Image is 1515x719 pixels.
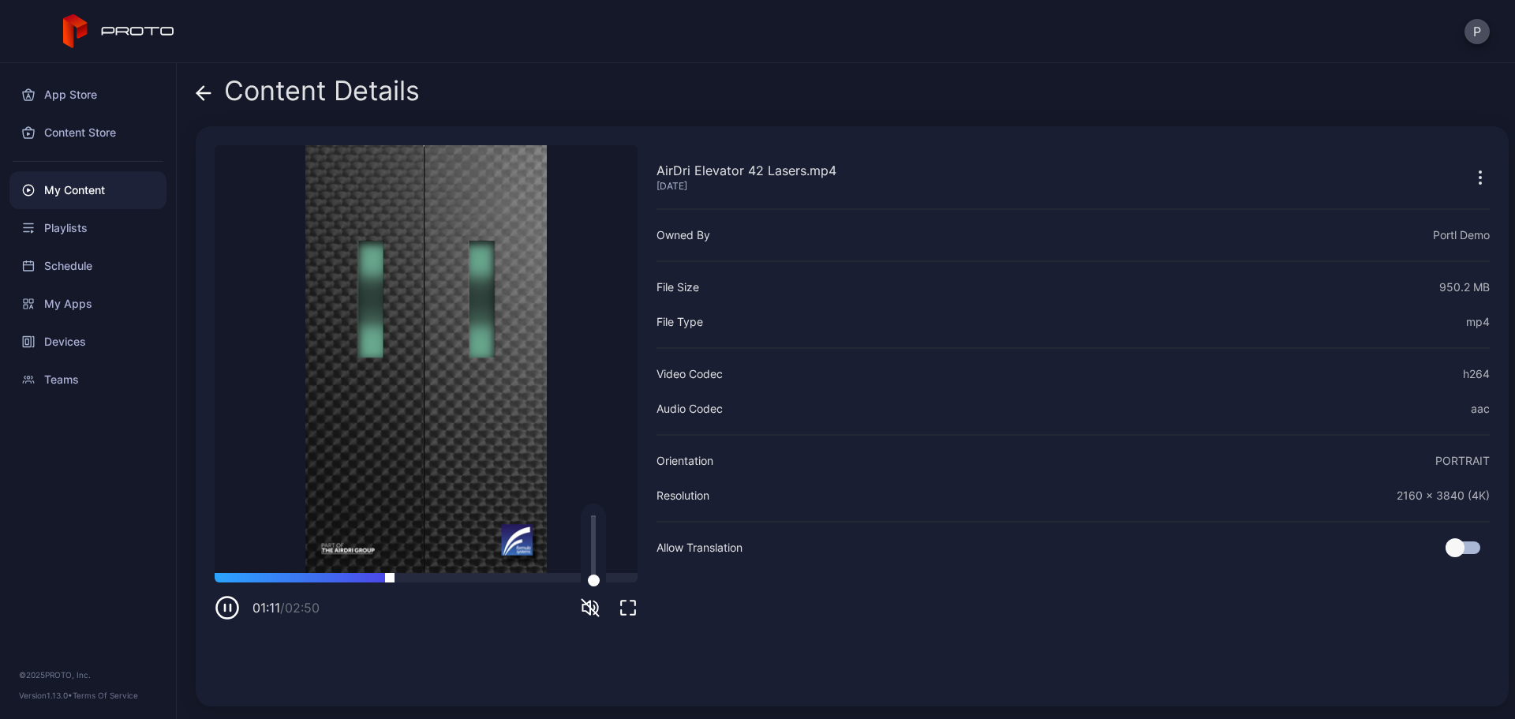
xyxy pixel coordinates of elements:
[656,538,743,557] div: Allow Translation
[9,361,166,399] a: Teams
[1435,451,1490,470] div: PORTRAIT
[9,114,166,152] a: Content Store
[73,691,138,700] a: Terms Of Service
[1397,486,1490,505] div: 2160 x 3840 (4K)
[1466,313,1490,331] div: mp4
[1471,399,1490,418] div: aac
[280,600,320,616] span: / 02:50
[656,161,836,180] div: AirDri Elevator 42 Lasers.mp4
[9,323,166,361] a: Devices
[252,598,320,617] div: 01:11
[1433,226,1490,245] div: Portl Demo
[9,247,166,285] a: Schedule
[656,226,710,245] div: Owned By
[656,313,703,331] div: File Type
[9,171,166,209] a: My Content
[196,76,420,114] div: Content Details
[656,451,713,470] div: Orientation
[656,486,709,505] div: Resolution
[656,278,699,297] div: File Size
[1463,365,1490,384] div: h264
[9,76,166,114] a: App Store
[1464,19,1490,44] button: P
[656,180,836,193] div: [DATE]
[215,145,638,573] video: Sorry, your browser doesn‘t support embedded videos
[9,285,166,323] a: My Apps
[656,399,723,418] div: Audio Codec
[9,209,166,247] a: Playlists
[656,365,723,384] div: Video Codec
[1439,278,1490,297] div: 950.2 MB
[19,691,73,700] span: Version 1.13.0 •
[19,668,157,681] div: © 2025 PROTO, Inc.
